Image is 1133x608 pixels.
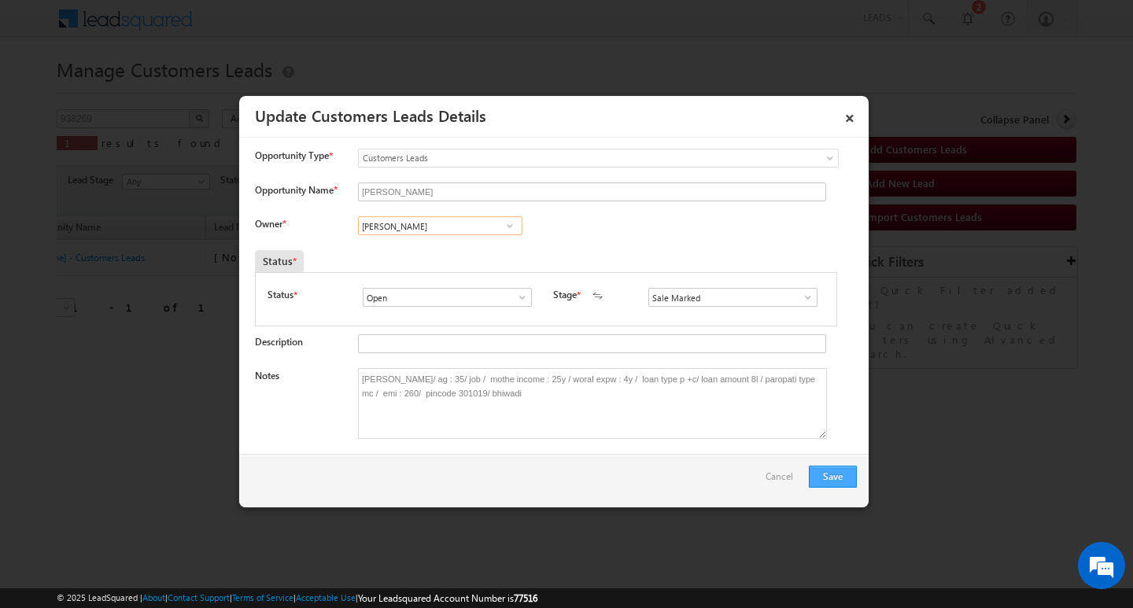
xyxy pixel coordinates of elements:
[255,218,286,230] label: Owner
[255,184,337,196] label: Opportunity Name
[20,146,287,471] textarea: Type your message and hit 'Enter'
[648,288,817,307] input: Type to Search
[363,288,532,307] input: Type to Search
[836,101,863,129] a: ×
[358,216,522,235] input: Type to Search
[508,289,528,305] a: Show All Items
[255,250,304,272] div: Status
[82,83,264,103] div: Chat with us now
[766,466,801,496] a: Cancel
[255,370,279,381] label: Notes
[358,149,839,168] a: Customers Leads
[794,289,814,305] a: Show All Items
[359,151,774,165] span: Customers Leads
[809,466,857,488] button: Save
[553,288,577,302] label: Stage
[255,149,329,163] span: Opportunity Type
[27,83,66,103] img: d_60004797649_company_0_60004797649
[296,592,356,602] a: Acceptable Use
[514,592,537,604] span: 77516
[142,592,165,602] a: About
[57,591,537,606] span: © 2025 LeadSquared | | | | |
[500,218,519,234] a: Show All Items
[232,592,293,602] a: Terms of Service
[255,104,486,126] a: Update Customers Leads Details
[358,592,537,604] span: Your Leadsquared Account Number is
[268,288,293,302] label: Status
[255,336,303,348] label: Description
[214,485,286,506] em: Start Chat
[168,592,230,602] a: Contact Support
[258,8,296,46] div: Minimize live chat window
